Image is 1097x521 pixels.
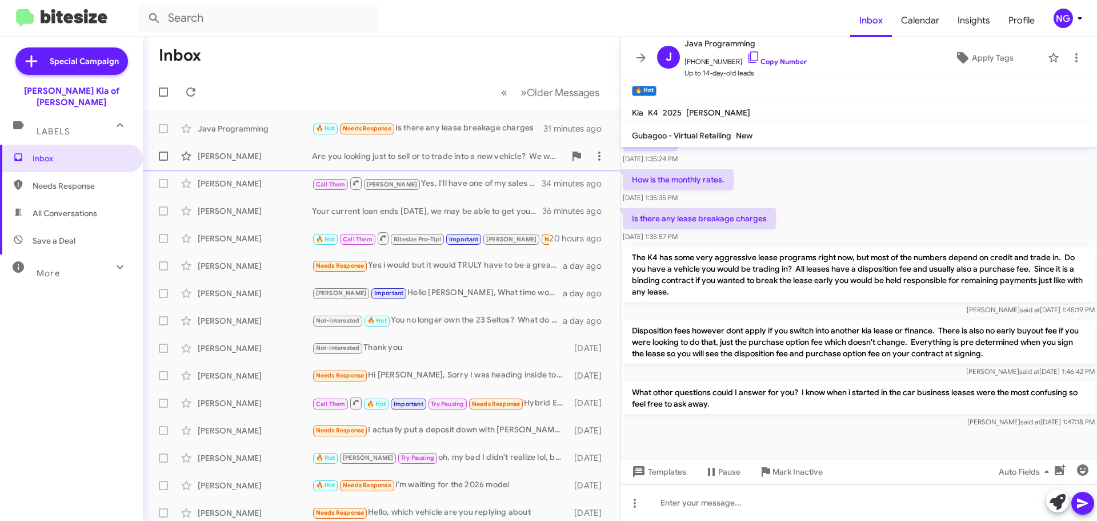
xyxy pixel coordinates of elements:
p: Is there any lease breakage charges [623,208,776,229]
span: Needs Response [343,125,391,132]
span: said at [1020,417,1040,426]
div: [PERSON_NAME] [198,397,312,409]
span: Auto Fields [999,462,1054,482]
div: [PERSON_NAME] [198,150,312,162]
span: [PERSON_NAME] [316,289,367,297]
div: [PERSON_NAME] [198,343,312,354]
div: Yes i would but it would TRULY have to be a great deal for me to do so. I don't want to pay more ... [312,259,563,272]
p: The K4 has some very aggressive lease programs right now, but most of the numbers depend on credi... [623,247,1095,302]
span: Not-Interested [316,344,360,352]
span: Needs Response [316,372,365,379]
div: [DATE] [568,397,611,409]
button: Auto Fields [990,462,1063,482]
span: 🔥 Hot [316,125,335,132]
span: Needs Response [472,400,521,408]
input: Search [138,5,378,32]
div: Java Programming [198,123,312,134]
span: Needs Response [316,509,365,516]
div: [DATE] [568,480,611,491]
a: Calendar [892,4,948,37]
span: Java Programming [684,37,807,50]
div: [PERSON_NAME] [198,178,312,189]
span: said at [1020,305,1040,314]
span: K4 [648,108,658,118]
div: Are you looking just to sell or to trade into a new vehicle? We would need to see your vehicle in... [312,150,565,162]
span: Gubagoo - Virtual Retailing [632,130,731,141]
span: [PERSON_NAME] [367,181,418,188]
span: [DATE] 1:35:35 PM [623,193,678,202]
span: Special Campaign [50,55,119,67]
span: said at [1019,367,1039,376]
h1: Inbox [159,46,201,65]
p: What other questions could I answer for you? I know when i started in the car business leases wer... [623,382,1095,414]
span: Pause [718,462,740,482]
span: 🔥 Hot [367,317,387,324]
span: Not-Interested [316,317,360,324]
div: [DATE] [568,507,611,519]
span: New [736,130,752,141]
span: Mark Inactive [772,462,823,482]
span: Apply Tags [972,47,1014,68]
span: [PERSON_NAME] [343,454,394,462]
div: I'm waiting for the 2026 model [312,479,568,492]
p: Disposition fees however dont apply if you switch into another kia lease or finance. There is als... [623,320,1095,364]
div: 34 minutes ago [542,178,611,189]
div: Yes, I'll have one of my sales reps reach out who is very knowledgeable about the Seltos. He shou... [312,176,542,190]
div: [PERSON_NAME] [198,260,312,272]
span: Important [449,236,479,243]
div: [PERSON_NAME] [198,480,312,491]
div: [DATE] [568,370,611,381]
div: Is there any lease breakage charges [312,122,543,135]
span: Templates [630,462,686,482]
span: [PERSON_NAME] [DATE] 1:45:19 PM [967,305,1095,314]
span: Important [374,289,404,297]
div: [PERSON_NAME] [198,425,312,436]
div: [DATE] [568,343,611,354]
div: NG [1054,9,1073,28]
div: a day ago [563,260,611,272]
span: J [666,48,672,66]
span: More [37,268,60,279]
span: 🔥 Hot [316,482,335,489]
button: Templates [620,462,695,482]
div: 20 hours ago [549,233,611,244]
div: [PERSON_NAME] [198,507,312,519]
div: [PERSON_NAME] [198,370,312,381]
a: Inbox [850,4,892,37]
a: Special Campaign [15,47,128,75]
nav: Page navigation example [495,81,606,104]
div: Hybrid Ex is fine [312,396,568,410]
div: [PERSON_NAME] [198,452,312,464]
div: Hello, which vehicle are you replying about [312,506,568,519]
span: Try Pausing [431,400,464,408]
span: Bitesize Pro-Tip! [394,236,441,243]
div: I actually put a deposit down with [PERSON_NAME] [DATE] for a sorento [312,424,568,437]
span: 🔥 Hot [316,236,335,243]
div: Hi [PERSON_NAME], Sorry I was heading inside to Dentist. I already connected with [PERSON_NAME] (... [312,369,568,382]
a: Insights [948,4,999,37]
span: Older Messages [527,86,599,99]
span: Needs Response [545,236,593,243]
span: [DATE] 1:35:57 PM [623,232,678,241]
div: Thank you [312,341,568,355]
button: Pause [695,462,750,482]
a: Copy Number [747,57,807,66]
div: [PERSON_NAME] [198,315,312,327]
span: Call Them [316,400,346,408]
span: 2025 [663,108,682,118]
a: Profile [999,4,1044,37]
span: Try Pausing [401,454,434,462]
div: 36 minutes ago [542,205,611,217]
span: [PERSON_NAME] [686,108,750,118]
div: [PERSON_NAME] [198,288,312,299]
span: Inbox [33,153,130,164]
button: Previous [494,81,514,104]
div: [DATE] [568,425,611,436]
span: Needs Response [316,427,365,434]
span: [PERSON_NAME] [486,236,537,243]
span: Call Them [316,181,346,188]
